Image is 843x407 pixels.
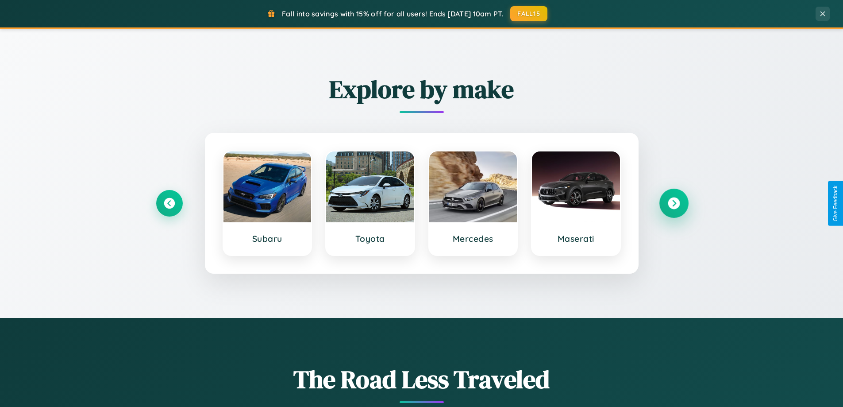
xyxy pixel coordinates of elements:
[232,233,303,244] h3: Subaru
[832,186,839,221] div: Give Feedback
[156,72,687,106] h2: Explore by make
[282,9,504,18] span: Fall into savings with 15% off for all users! Ends [DATE] 10am PT.
[438,233,508,244] h3: Mercedes
[335,233,405,244] h3: Toyota
[541,233,611,244] h3: Maserati
[510,6,547,21] button: FALL15
[156,362,687,396] h1: The Road Less Traveled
